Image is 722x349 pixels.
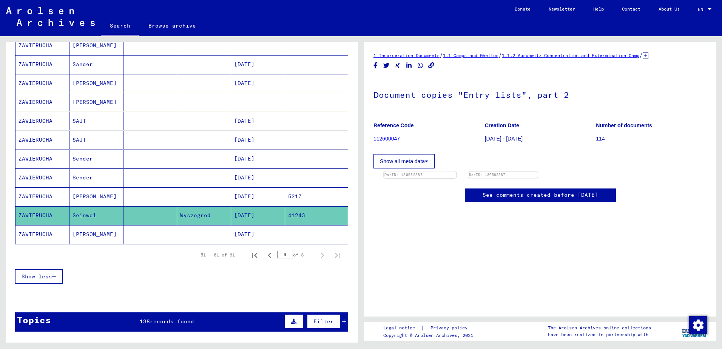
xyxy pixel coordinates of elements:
[373,122,414,128] b: Reference Code
[101,17,139,36] a: Search
[69,93,123,111] mat-cell: [PERSON_NAME]
[424,324,477,332] a: Privacy policy
[383,324,421,332] a: Legal notice
[150,318,194,325] span: records found
[443,53,498,58] a: 1.1 Camps and Ghettos
[15,150,69,168] mat-cell: ZAWIERUCHA
[140,318,150,325] span: 138
[231,187,285,206] mat-cell: [DATE]
[69,168,123,187] mat-cell: Sender
[15,269,63,284] button: Show less
[373,154,435,168] button: Show all meta data
[383,324,477,332] div: |
[6,7,95,26] img: Arolsen_neg.svg
[315,247,330,263] button: Next page
[373,136,400,142] a: 112600047
[15,36,69,55] mat-cell: ZAWIERUCHA
[15,93,69,111] mat-cell: ZAWIERUCHA
[139,17,205,35] a: Browse archive
[285,206,348,225] mat-cell: 41243
[231,74,285,93] mat-cell: [DATE]
[689,316,707,334] div: Change consent
[231,206,285,225] mat-cell: [DATE]
[69,74,123,93] mat-cell: [PERSON_NAME]
[15,74,69,93] mat-cell: ZAWIERUCHA
[231,150,285,168] mat-cell: [DATE]
[698,7,706,12] span: EN
[69,131,123,149] mat-cell: SAJT
[262,247,277,263] button: Previous page
[285,187,348,206] mat-cell: 5217
[548,331,651,338] p: have been realized in partnership with
[373,53,440,58] a: 1 Incarceration Documents
[231,55,285,74] mat-cell: [DATE]
[15,112,69,130] mat-cell: ZAWIERUCHA
[372,61,380,70] button: Share on Facebook
[15,187,69,206] mat-cell: ZAWIERUCHA
[15,131,69,149] mat-cell: ZAWIERUCHA
[17,313,51,327] div: Topics
[502,53,639,58] a: 1.1.2 Auschwitz Concentration and Extermination Camp
[417,61,424,70] button: Share on WhatsApp
[307,314,340,329] button: Filter
[15,206,69,225] mat-cell: ZAWIERUCHA
[330,247,345,263] button: Last page
[177,206,231,225] mat-cell: Wyszogrod
[498,52,502,59] span: /
[69,36,123,55] mat-cell: [PERSON_NAME]
[639,52,643,59] span: /
[231,112,285,130] mat-cell: [DATE]
[231,131,285,149] mat-cell: [DATE]
[69,150,123,168] mat-cell: Sender
[383,332,477,339] p: Copyright © Arolsen Archives, 2021
[596,135,707,143] p: 114
[69,206,123,225] mat-cell: Seinwel
[15,55,69,74] mat-cell: ZAWIERUCHA
[69,112,123,130] mat-cell: SAJT
[394,61,402,70] button: Share on Xing
[427,61,435,70] button: Copy link
[548,324,651,331] p: The Arolsen Archives online collections
[689,316,707,334] img: Change consent
[69,55,123,74] mat-cell: Sander
[247,247,262,263] button: First page
[485,122,519,128] b: Creation Date
[22,273,52,280] span: Show less
[373,77,707,111] h1: Document copies "Entry lists", part 2
[69,225,123,244] mat-cell: [PERSON_NAME]
[277,251,315,258] div: of 3
[15,168,69,187] mat-cell: ZAWIERUCHA
[231,168,285,187] mat-cell: [DATE]
[69,187,123,206] mat-cell: [PERSON_NAME]
[383,61,390,70] button: Share on Twitter
[680,322,709,341] img: yv_logo.png
[405,61,413,70] button: Share on LinkedIn
[596,122,652,128] b: Number of documents
[485,135,596,143] p: [DATE] - [DATE]
[313,318,334,325] span: Filter
[440,52,443,59] span: /
[15,225,69,244] mat-cell: ZAWIERUCHA
[231,225,285,244] mat-cell: [DATE]
[201,252,235,258] div: 51 – 61 of 61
